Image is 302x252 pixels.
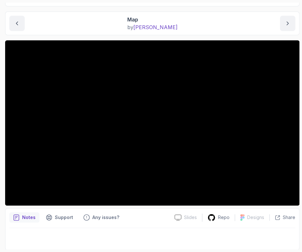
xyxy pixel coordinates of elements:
[22,214,36,221] p: Notes
[55,214,73,221] p: Support
[92,214,119,221] p: Any issues?
[247,214,264,221] p: Designs
[9,212,39,223] button: notes button
[283,214,295,221] p: Share
[80,212,123,223] button: Feedback button
[127,16,178,23] p: Map
[218,214,230,221] p: Repo
[280,16,295,31] button: next content
[184,214,197,221] p: Slides
[5,40,299,206] iframe: To enrich screen reader interactions, please activate Accessibility in Grammarly extension settings
[42,212,77,223] button: Support button
[133,24,178,30] span: [PERSON_NAME]
[269,214,295,221] button: Share
[202,214,235,222] a: Repo
[9,16,25,31] button: previous content
[127,23,178,31] p: by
